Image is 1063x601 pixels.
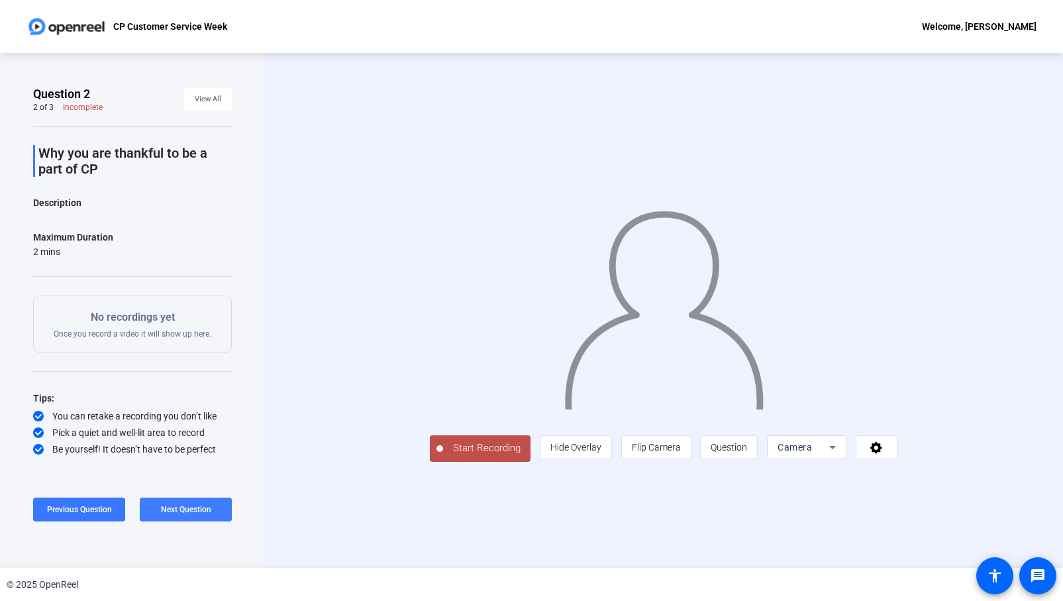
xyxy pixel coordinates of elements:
div: Once you record a video it will show up here. [54,309,211,339]
div: Welcome, [PERSON_NAME] [922,19,1037,34]
span: Previous Question [47,505,112,514]
div: © 2025 OpenReel [7,578,78,592]
button: Question [700,435,758,459]
div: Pick a quiet and well-lit area to record [33,426,232,439]
button: Flip Camera [621,435,691,459]
span: Next Question [161,505,211,514]
button: Start Recording [430,435,531,462]
p: Why you are thankful to be a part of CP [38,145,232,177]
div: You can retake a recording you don’t like [33,410,232,423]
div: 2 mins [33,245,113,258]
div: Maximum Duration [33,229,113,245]
div: Incomplete [63,102,103,113]
button: View All [184,87,232,111]
div: Tips: [33,390,232,406]
span: Question 2 [33,86,90,102]
button: Previous Question [33,498,125,521]
div: 2 of 3 [33,102,54,113]
img: overlay [563,199,766,410]
p: CP Customer Service Week [113,19,227,34]
button: Next Question [140,498,232,521]
mat-icon: message [1030,568,1046,584]
span: Question [711,442,747,453]
mat-icon: accessibility [987,568,1003,584]
span: Flip Camera [632,442,681,453]
p: Description [33,195,232,211]
span: Hide Overlay [550,442,601,453]
span: View All [195,89,221,109]
img: OpenReel logo [26,13,107,40]
button: Hide Overlay [540,435,612,459]
p: No recordings yet [54,309,211,325]
span: Camera [778,442,812,453]
div: Be yourself! It doesn’t have to be perfect [33,443,232,456]
span: Start Recording [443,441,531,456]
